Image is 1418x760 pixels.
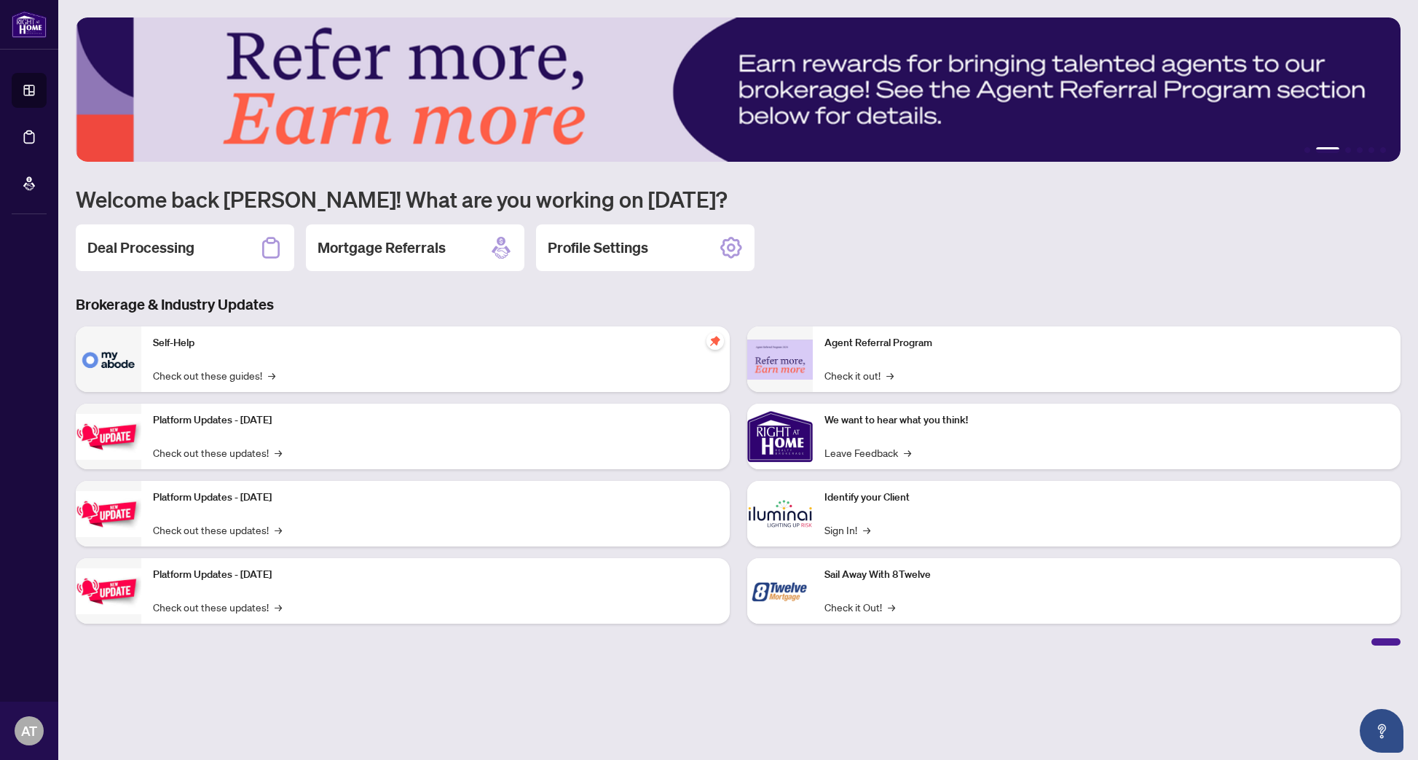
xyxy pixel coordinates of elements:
span: → [904,444,911,461]
p: Platform Updates - [DATE] [153,567,718,583]
p: Sail Away With 8Twelve [824,567,1390,583]
a: Check out these updates!→ [153,522,282,538]
button: 1 [1304,147,1310,153]
img: Sail Away With 8Twelve [747,558,813,624]
a: Check out these updates!→ [153,599,282,615]
span: → [275,522,282,538]
button: 6 [1380,147,1386,153]
a: Check it out!→ [824,367,894,383]
p: Agent Referral Program [824,335,1390,351]
h2: Mortgage Referrals [318,238,446,258]
img: We want to hear what you think! [747,404,813,469]
button: 4 [1357,147,1363,153]
span: AT [21,721,37,741]
a: Check it Out!→ [824,599,895,615]
span: → [888,599,895,615]
span: pushpin [706,332,724,350]
h2: Profile Settings [548,238,648,258]
button: 5 [1368,147,1374,153]
img: Platform Updates - July 21, 2025 [76,414,141,460]
span: → [886,367,894,383]
a: Check out these guides!→ [153,367,275,383]
img: logo [12,11,47,38]
a: Leave Feedback→ [824,444,911,461]
span: → [275,444,282,461]
button: Open asap [1360,709,1403,753]
h1: Welcome back [PERSON_NAME]! What are you working on [DATE]? [76,185,1401,213]
span: → [268,367,275,383]
img: Slide 1 [76,17,1401,162]
p: Identify your Client [824,490,1390,506]
img: Self-Help [76,326,141,392]
a: Check out these updates!→ [153,444,282,461]
img: Agent Referral Program [747,340,813,380]
p: Self-Help [153,335,718,351]
span: → [863,522,870,538]
img: Platform Updates - July 8, 2025 [76,491,141,537]
p: We want to hear what you think! [824,412,1390,428]
img: Platform Updates - June 23, 2025 [76,568,141,614]
button: 2 [1316,147,1339,153]
button: 3 [1345,147,1351,153]
a: Sign In!→ [824,522,870,538]
span: → [275,599,282,615]
p: Platform Updates - [DATE] [153,412,718,428]
img: Identify your Client [747,481,813,547]
p: Platform Updates - [DATE] [153,490,718,506]
h3: Brokerage & Industry Updates [76,294,1401,315]
h2: Deal Processing [87,238,194,258]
